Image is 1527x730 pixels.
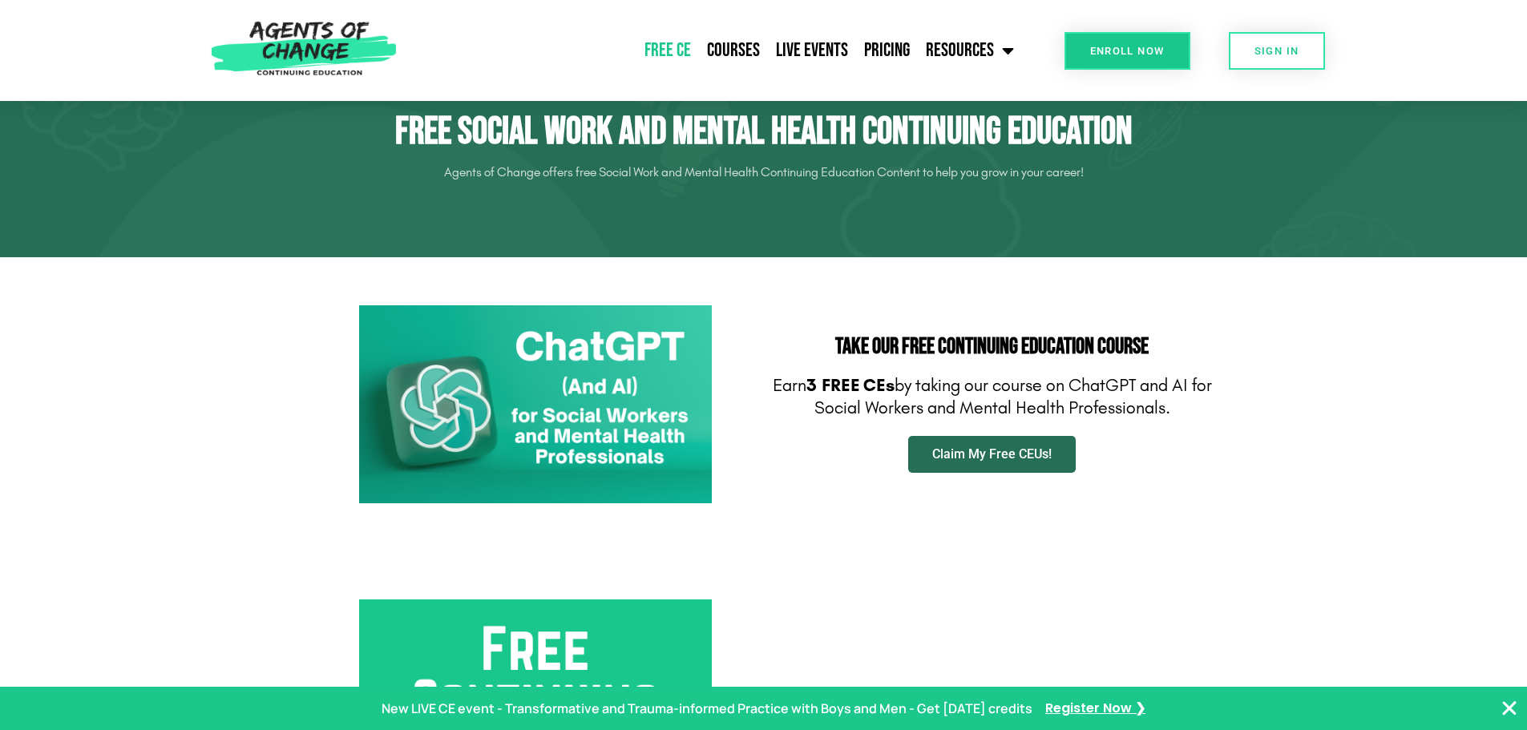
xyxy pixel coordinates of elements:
[1064,32,1190,70] a: Enroll Now
[918,30,1022,71] a: Resources
[772,336,1213,358] h2: Take Our FREE Continuing Education Course
[772,374,1213,420] p: Earn by taking our course on ChatGPT and AI for Social Workers and Mental Health Professionals.
[806,375,895,396] b: 3 FREE CEs
[699,30,768,71] a: Courses
[1254,46,1299,56] span: SIGN IN
[1229,32,1325,70] a: SIGN IN
[315,109,1213,155] h1: Free Social Work and Mental Health Continuing Education
[405,30,1022,71] nav: Menu
[1090,46,1165,56] span: Enroll Now
[1045,697,1145,720] a: Register Now ❯
[932,448,1052,461] span: Claim My Free CEUs!
[382,697,1032,720] p: New LIVE CE event - Transformative and Trauma-informed Practice with Boys and Men - Get [DATE] cr...
[315,159,1213,185] p: Agents of Change offers free Social Work and Mental Health Continuing Education Content to help y...
[768,30,856,71] a: Live Events
[856,30,918,71] a: Pricing
[1500,699,1519,718] button: Close Banner
[908,436,1076,473] a: Claim My Free CEUs!
[636,30,699,71] a: Free CE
